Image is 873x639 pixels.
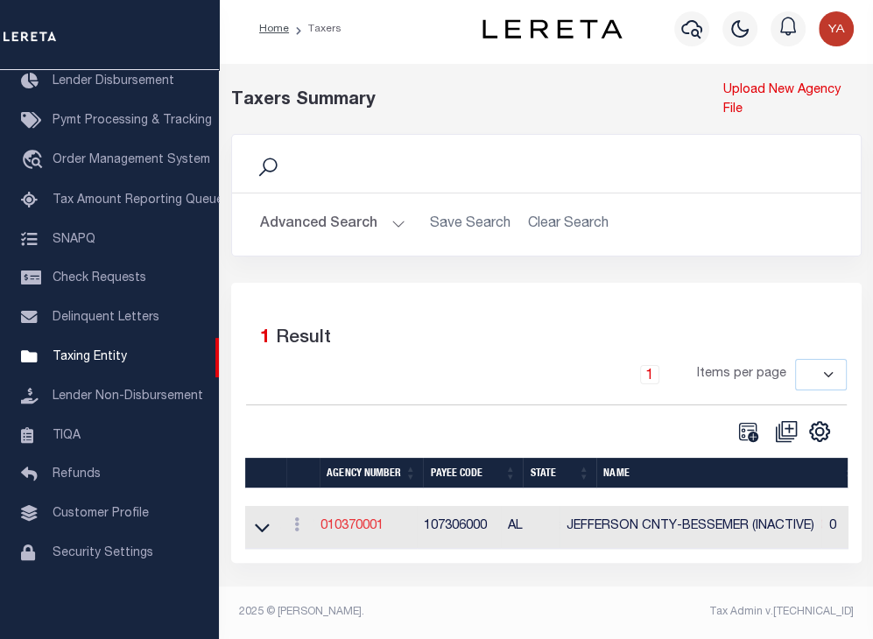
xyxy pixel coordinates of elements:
i: travel_explore [21,150,49,172]
a: 1 [640,365,659,384]
button: Advanced Search [260,207,405,242]
span: Lender Disbursement [53,75,174,88]
th: Agency Number: activate to sort column ascending [320,458,423,488]
td: AL [501,506,559,549]
div: Taxers Summary [231,88,698,114]
img: logo-dark.svg [482,19,623,39]
th: Name: activate to sort column ascending [596,458,862,488]
span: Items per page [697,365,786,384]
span: SNAPQ [53,233,95,245]
span: 1 [260,329,271,348]
a: Upload New Agency File [723,81,862,120]
th: State: activate to sort column ascending [523,458,596,488]
td: JEFFERSON CNTY-BESSEMER (INACTIVE) [560,506,822,549]
span: Security Settings [53,547,153,559]
img: svg+xml;base64,PHN2ZyB4bWxucz0iaHR0cDovL3d3dy53My5vcmcvMjAwMC9zdmciIHBvaW50ZXItZXZlbnRzPSJub25lIi... [819,11,854,46]
span: Pymt Processing & Tracking [53,115,212,127]
span: Taxing Entity [53,351,127,363]
li: Taxers [289,21,341,37]
div: 2025 © [PERSON_NAME]. [226,604,546,620]
span: Check Requests [53,272,146,284]
span: Customer Profile [53,508,149,520]
a: 010370001 [320,520,384,532]
span: Lender Non-Disbursement [53,390,203,403]
div: Tax Admin v.[TECHNICAL_ID] [560,604,854,620]
span: Order Management System [53,154,210,166]
span: Delinquent Letters [53,312,159,324]
label: Result [276,325,331,353]
td: 107306000 [417,506,501,549]
a: Home [259,24,289,34]
span: TIQA [53,429,81,441]
span: Tax Amount Reporting Queue [53,194,223,207]
th: Payee Code: activate to sort column ascending [423,458,523,488]
span: Refunds [53,468,101,481]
